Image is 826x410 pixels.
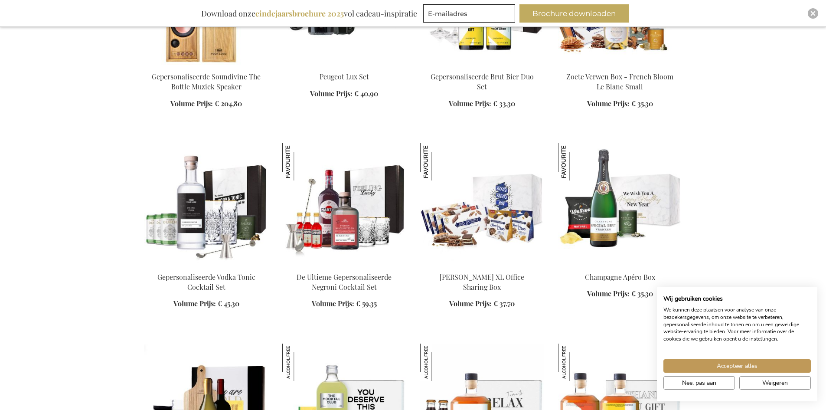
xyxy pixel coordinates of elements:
[423,4,515,23] input: E-mailadres
[423,4,518,25] form: marketing offers and promotions
[558,143,682,265] img: Champagne Apéro Box
[808,8,818,19] div: Close
[312,299,354,308] span: Volume Prijs:
[173,299,239,309] a: Volume Prijs: € 45,30
[739,376,811,390] button: Alle cookies weigeren
[558,344,595,381] img: Gepersonaliseerde Non-Alcoholische Cuban Spiced Rum Duo Cadeauset
[282,61,406,69] a: EB-PKT-PEUG-CHAM-LUX Peugeot Lux Set
[170,99,213,108] span: Volume Prijs:
[587,99,653,109] a: Volume Prijs: € 35,30
[663,295,811,303] h2: Wij gebruiken cookies
[420,61,544,69] a: Personalised Champagne Beer Gepersonaliseerde Brut Bier Duo Set
[810,11,816,16] img: Close
[558,61,682,69] a: Sweet Treats Box - French Bloom Le Blanc Small Zoete Verwen Box - French Bloom Le Blanc Small
[312,299,377,309] a: Volume Prijs: € 59,35
[420,143,544,265] img: Jules Destrooper XL Office Sharing Box
[558,143,595,180] img: Champagne Apéro Box
[255,8,344,19] b: eindejaarsbrochure 2025
[218,299,239,308] span: € 45,30
[282,261,406,269] a: The Ultimate Personalized Negroni Cocktail Set De Ultieme Gepersonaliseerde Negroni Cocktail Set
[157,272,255,292] a: Gepersonaliseerde Vodka Tonic Cocktail Set
[282,143,320,180] img: De Ultieme Gepersonaliseerde Negroni Cocktail Set
[144,61,268,69] a: Personalised Soundivine The Bottle Music Speaker
[170,99,242,109] a: Volume Prijs: € 204,80
[144,143,268,265] img: The Personalised Vodka Tonic Cocktail Set
[663,376,735,390] button: Pas cookie voorkeuren aan
[310,89,378,99] a: Volume Prijs: € 40,90
[682,378,716,387] span: Nee, pas aan
[587,289,630,298] span: Volume Prijs:
[587,99,630,108] span: Volume Prijs:
[631,99,653,108] span: € 35,30
[354,89,378,98] span: € 40,90
[663,306,811,343] p: We kunnen deze plaatsen voor analyse van onze bezoekersgegevens, om onze website te verbeteren, g...
[519,4,629,23] button: Brochure downloaden
[152,72,261,91] a: Gepersonaliseerde Soundivine The Bottle Muziek Speaker
[585,272,655,282] a: Champagne Apéro Box
[144,261,268,269] a: The Personalised Vodka Tonic Cocktail Set
[558,261,682,269] a: Champagne Apéro Box Champagne Apéro Box
[282,344,320,381] img: The Mocktail Club Basil & Bites Geschenkset
[310,89,353,98] span: Volume Prijs:
[282,143,406,265] img: The Ultimate Personalized Negroni Cocktail Set
[356,299,377,308] span: € 59,35
[197,4,421,23] div: Download onze vol cadeau-inspiratie
[717,361,757,371] span: Accepteer alles
[297,272,392,292] a: De Ultieme Gepersonaliseerde Negroni Cocktail Set
[493,99,515,108] span: € 33,30
[420,344,457,381] img: Gepersonaliseerde Non-Alcoholische Cuban Spiced Rum Premium Set
[631,289,653,298] span: € 35,30
[449,99,491,108] span: Volume Prijs:
[449,99,515,109] a: Volume Prijs: € 33,30
[320,72,369,81] a: Peugeot Lux Set
[215,99,242,108] span: € 204,80
[420,143,457,180] img: Jules Destrooper XL Office Sharing Box
[173,299,216,308] span: Volume Prijs:
[762,378,788,387] span: Weigeren
[587,289,653,299] a: Volume Prijs: € 35,30
[663,359,811,373] button: Accepteer alle cookies
[431,72,534,91] a: Gepersonaliseerde Brut Bier Duo Set
[566,72,673,91] a: Zoete Verwen Box - French Bloom Le Blanc Small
